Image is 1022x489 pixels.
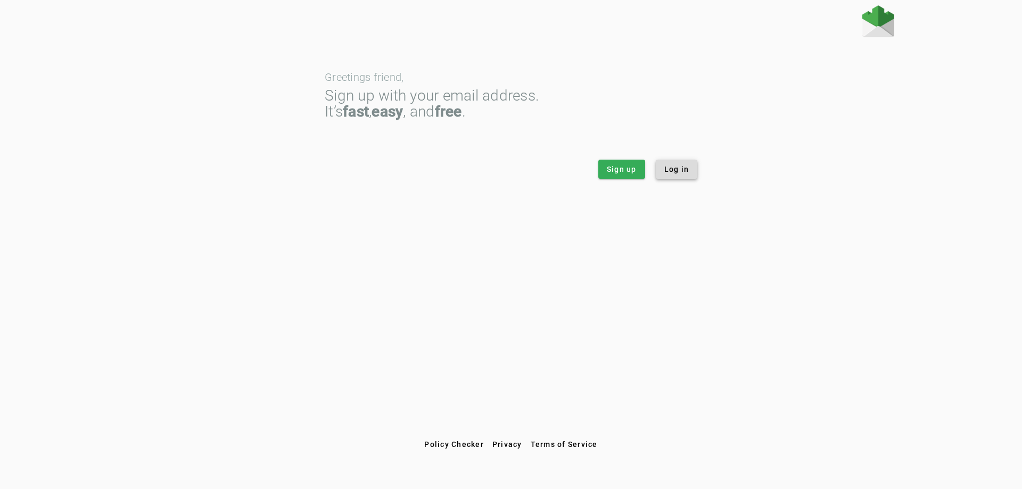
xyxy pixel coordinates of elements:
div: Sign up with your email address. It’s , , and . [325,88,697,120]
img: Fraudmarc Logo [862,5,894,37]
button: Privacy [488,435,526,454]
span: Privacy [492,440,522,449]
strong: easy [372,103,403,120]
span: Terms of Service [531,440,598,449]
button: Log in [656,160,698,179]
div: Greetings friend, [325,72,697,82]
span: Log in [664,164,689,175]
span: Sign up [607,164,637,175]
button: Terms of Service [526,435,602,454]
strong: free [435,103,462,120]
span: Policy Checker [424,440,484,449]
button: Sign up [598,160,645,179]
button: Policy Checker [420,435,488,454]
strong: fast [343,103,369,120]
